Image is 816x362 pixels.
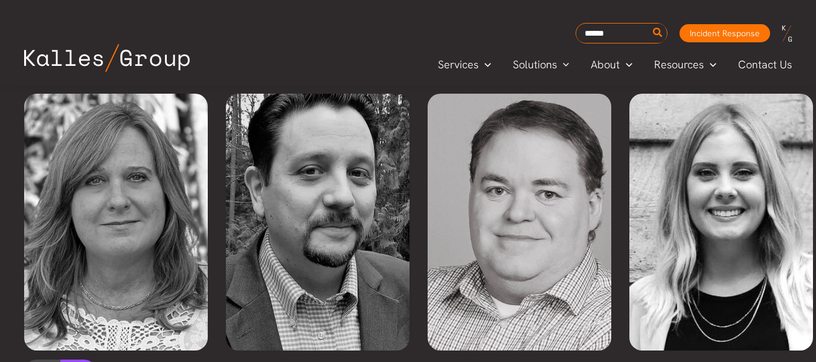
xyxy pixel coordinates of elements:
a: AboutMenu Toggle [580,56,643,74]
button: Search [651,24,666,43]
span: Contact Us [738,56,792,74]
span: Menu Toggle [557,56,570,74]
span: Menu Toggle [704,56,716,74]
span: Services [438,56,478,74]
span: Solutions [513,56,557,74]
span: Resources [654,56,704,74]
a: Contact Us [727,56,804,74]
a: ResourcesMenu Toggle [643,56,727,74]
nav: Primary Site Navigation [427,54,804,74]
img: Kalles Group [24,44,190,72]
span: About [591,56,620,74]
a: SolutionsMenu Toggle [502,56,580,74]
span: Menu Toggle [478,56,491,74]
a: Incident Response [679,24,770,42]
a: ServicesMenu Toggle [427,56,502,74]
span: Menu Toggle [620,56,632,74]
